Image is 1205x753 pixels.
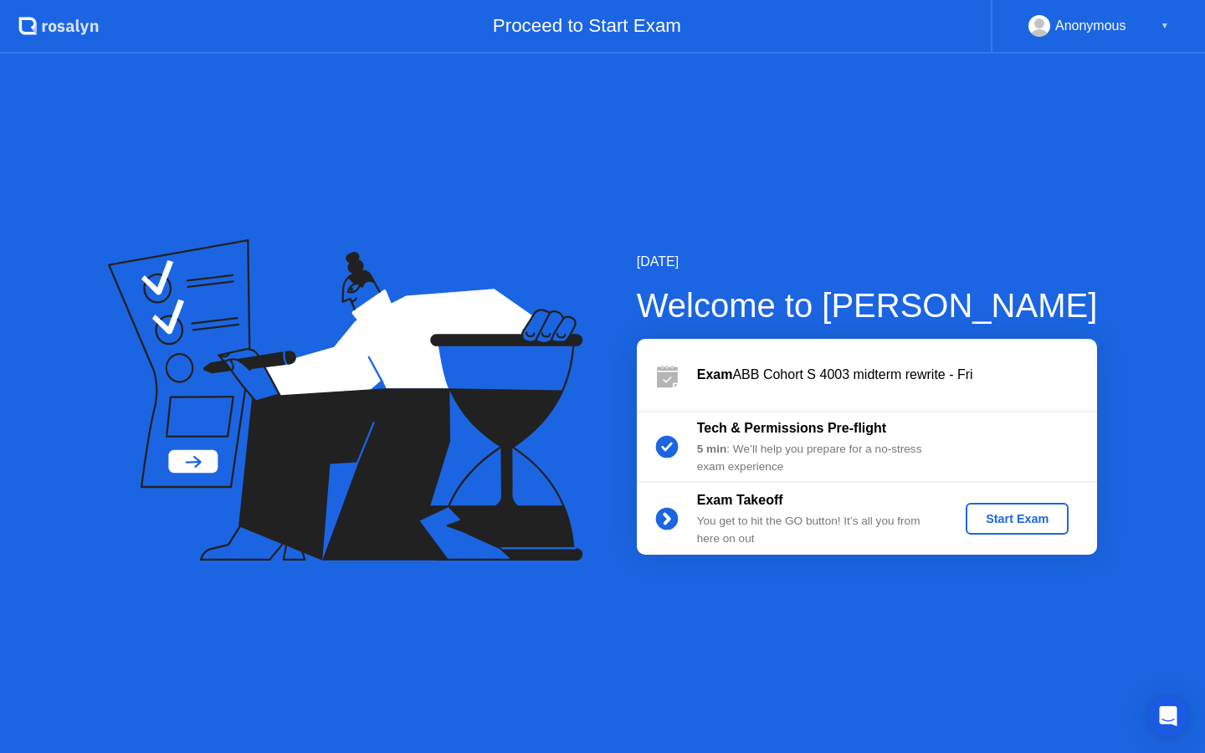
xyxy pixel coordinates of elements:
div: : We’ll help you prepare for a no-stress exam experience [697,441,938,475]
b: Exam [697,367,733,382]
div: Open Intercom Messenger [1148,696,1188,736]
b: Tech & Permissions Pre-flight [697,421,886,435]
button: Start Exam [966,503,1069,535]
div: [DATE] [637,252,1098,272]
div: Welcome to [PERSON_NAME] [637,280,1098,330]
b: Exam Takeoff [697,493,783,507]
div: ABB Cohort S 4003 midterm rewrite - Fri [697,365,1097,385]
div: You get to hit the GO button! It’s all you from here on out [697,513,938,547]
div: Anonymous [1055,15,1126,37]
b: 5 min [697,443,727,455]
div: ▼ [1161,15,1169,37]
div: Start Exam [972,512,1062,525]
